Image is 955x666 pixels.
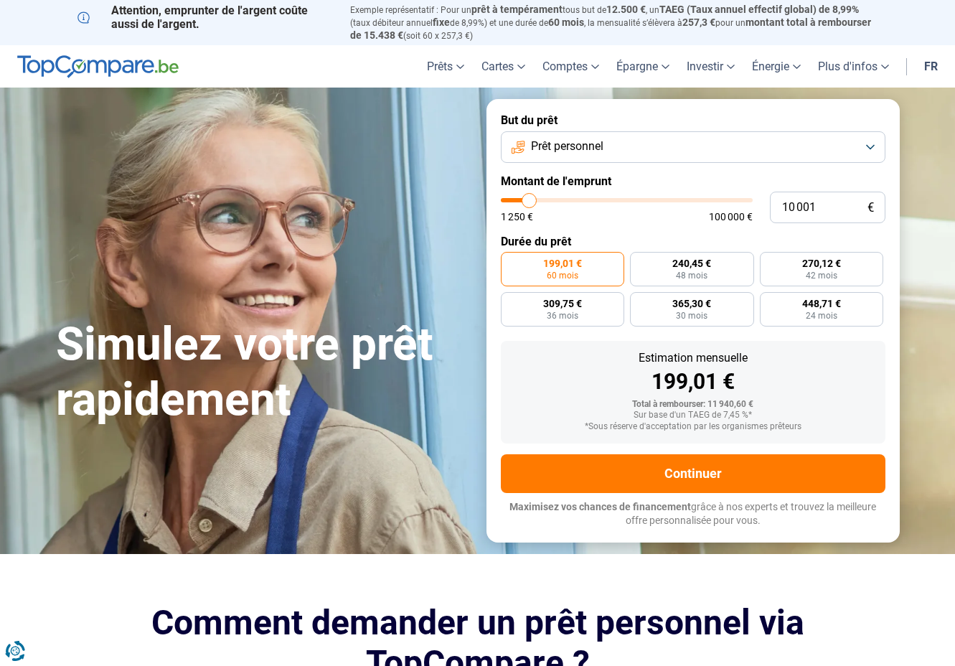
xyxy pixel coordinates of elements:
[543,258,582,268] span: 199,01 €
[672,258,711,268] span: 240,45 €
[531,139,603,154] span: Prêt personnel
[350,4,878,42] p: Exemple représentatif : Pour un tous but de , un (taux débiteur annuel de 8,99%) et une durée de ...
[509,501,691,512] span: Maximisez vos chances de financement
[534,45,608,88] a: Comptes
[501,174,885,188] label: Montant de l'emprunt
[512,352,874,364] div: Estimation mensuelle
[350,17,871,41] span: montant total à rembourser de 15.438 €
[802,258,841,268] span: 270,12 €
[547,271,578,280] span: 60 mois
[512,400,874,410] div: Total à rembourser: 11 940,60 €
[512,371,874,393] div: 199,01 €
[501,454,885,493] button: Continuer
[501,235,885,248] label: Durée du prêt
[608,45,678,88] a: Épargne
[809,45,898,88] a: Plus d'infos
[548,17,584,28] span: 60 mois
[659,4,859,15] span: TAEG (Taux annuel effectif global) de 8,99%
[56,317,469,428] h1: Simulez votre prêt rapidement
[547,311,578,320] span: 36 mois
[501,131,885,163] button: Prêt personnel
[606,4,646,15] span: 12.500 €
[501,212,533,222] span: 1 250 €
[512,422,874,432] div: *Sous réserve d'acceptation par les organismes prêteurs
[802,299,841,309] span: 448,71 €
[682,17,715,28] span: 257,3 €
[867,202,874,214] span: €
[418,45,473,88] a: Prêts
[676,311,707,320] span: 30 mois
[501,113,885,127] label: But du prêt
[678,45,743,88] a: Investir
[916,45,946,88] a: fr
[676,271,707,280] span: 48 mois
[512,411,874,421] div: Sur base d'un TAEG de 7,45 %*
[433,17,450,28] span: fixe
[806,271,837,280] span: 42 mois
[543,299,582,309] span: 309,75 €
[743,45,809,88] a: Énergie
[501,500,885,528] p: grâce à nos experts et trouvez la meilleure offre personnalisée pour vous.
[77,4,333,31] p: Attention, emprunter de l'argent coûte aussi de l'argent.
[17,55,179,78] img: TopCompare
[471,4,563,15] span: prêt à tempérament
[473,45,534,88] a: Cartes
[709,212,753,222] span: 100 000 €
[672,299,711,309] span: 365,30 €
[806,311,837,320] span: 24 mois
